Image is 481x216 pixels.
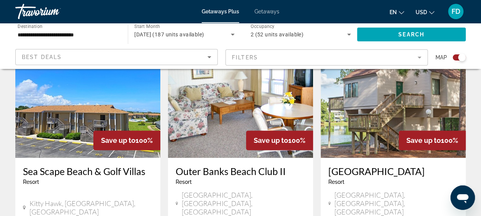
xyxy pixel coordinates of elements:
[398,31,424,38] span: Search
[176,179,192,185] span: Resort
[23,165,153,177] a: Sea Scape Beach & Golf Villas
[254,8,279,15] a: Getaways
[406,136,441,144] span: Save up to
[15,35,160,158] img: 5005E01X.jpg
[29,199,153,216] span: Kitty Hawk, [GEOGRAPHIC_DATA], [GEOGRAPHIC_DATA]
[251,24,275,29] span: Occupancy
[416,9,427,15] span: USD
[182,191,305,216] span: [GEOGRAPHIC_DATA], [GEOGRAPHIC_DATA], [GEOGRAPHIC_DATA]
[225,49,428,66] button: Filter
[416,7,434,18] button: Change currency
[22,54,62,60] span: Best Deals
[399,131,466,150] div: 100%
[18,23,42,29] span: Destination
[450,185,475,210] iframe: Button to launch messaging window
[390,7,404,18] button: Change language
[452,8,460,15] span: FD
[176,165,305,177] a: Outer Banks Beach Club II
[22,52,211,62] mat-select: Sort by
[321,35,466,158] img: 3869E01L.jpg
[390,9,397,15] span: en
[23,179,39,185] span: Resort
[134,31,204,38] span: [DATE] (187 units available)
[251,31,304,38] span: 2 (52 units available)
[246,131,313,150] div: 100%
[334,191,458,216] span: [GEOGRAPHIC_DATA], [GEOGRAPHIC_DATA], [GEOGRAPHIC_DATA]
[15,2,92,21] a: Travorium
[435,52,447,63] span: Map
[202,8,239,15] a: Getaways Plus
[93,131,160,150] div: 100%
[328,179,344,185] span: Resort
[101,136,135,144] span: Save up to
[134,24,160,29] span: Start Month
[168,35,313,158] img: 0464I01L.jpg
[357,28,466,41] button: Search
[446,3,466,20] button: User Menu
[328,165,458,177] a: [GEOGRAPHIC_DATA]
[254,136,288,144] span: Save up to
